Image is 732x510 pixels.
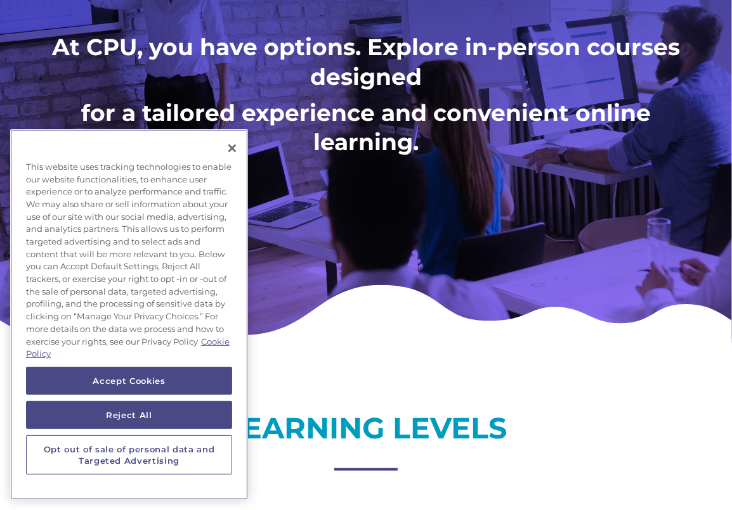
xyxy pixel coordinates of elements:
div: Privacy [10,129,248,500]
div: This website uses tracking technologies to enable our website functionalities, to enhance user ex... [10,155,248,367]
button: Close [218,134,246,162]
button: Accept Cookies [26,367,232,395]
div: Cookie banner [10,129,248,500]
h2: LEARNING LEVELS [37,409,696,454]
h1: At CPU, you have options. Explore in-person courses designed [37,32,696,98]
button: Opt out of sale of personal data and Targeted Advertising [26,435,232,475]
h1: for a tailored experience and convenient online learning. [37,98,696,164]
button: Reject All [26,401,232,429]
